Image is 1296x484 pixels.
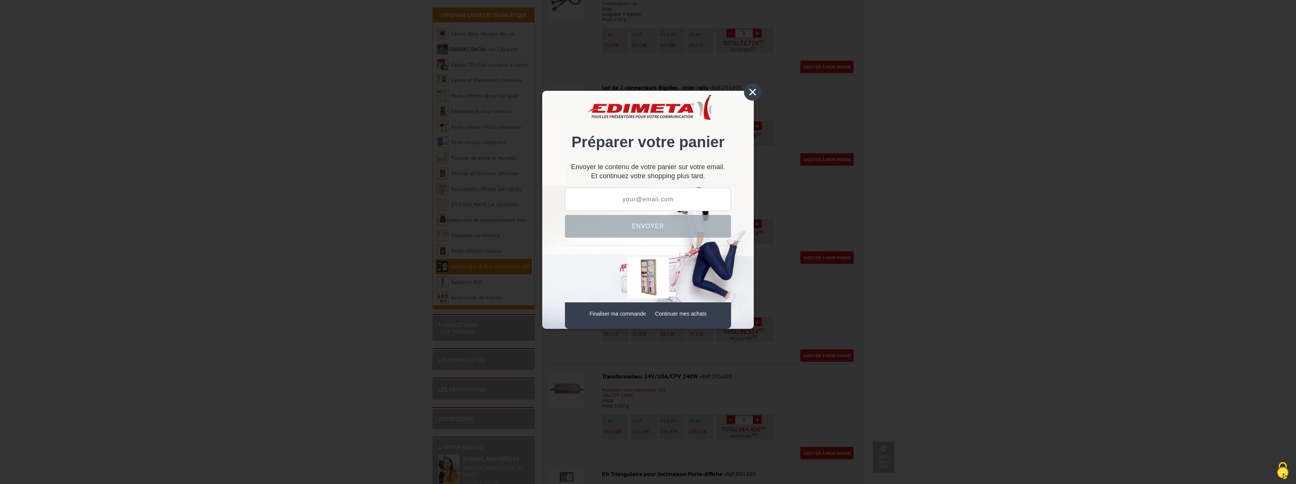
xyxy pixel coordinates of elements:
button: Cookies (fenêtre modale) [1270,458,1296,484]
img: Cookies (fenêtre modale) [1273,461,1292,480]
button: Envoyer [565,215,731,238]
a: Continuer mes achats [655,311,706,317]
div: Et continuez votre shopping plus tard. [565,166,731,180]
div: × [744,83,761,101]
div: Préparer votre panier [565,102,731,159]
input: your@email.com [565,188,731,211]
a: Finaliser ma commande [590,311,646,317]
p: Envoyer le contenu de votre panier sur votre email. [565,166,731,168]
